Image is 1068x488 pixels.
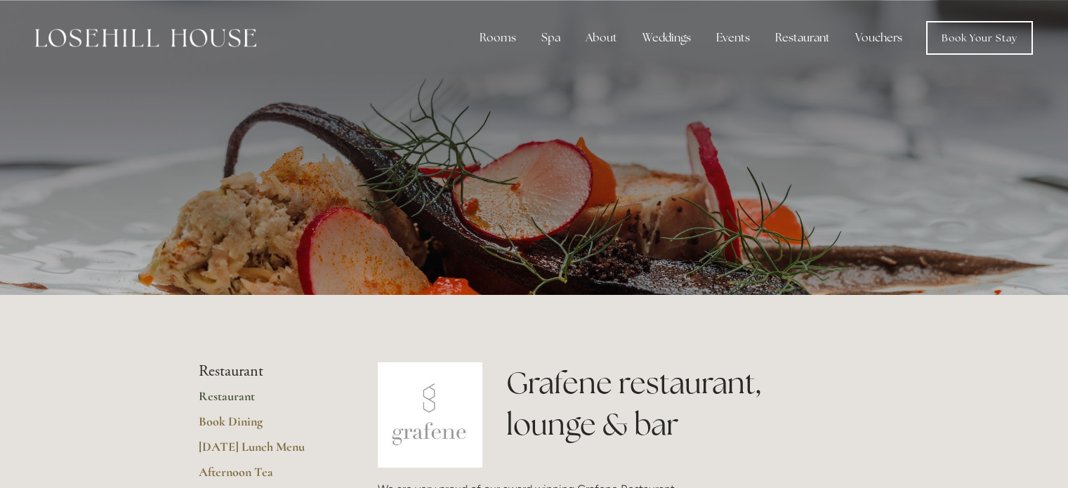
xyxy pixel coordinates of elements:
a: [DATE] Lunch Menu [199,439,333,464]
a: Restaurant [199,388,333,414]
div: Events [705,24,761,52]
img: grafene.jpg [378,362,483,468]
a: Vouchers [844,24,914,52]
a: Book Your Stay [926,21,1033,55]
div: Rooms [468,24,527,52]
div: Weddings [631,24,702,52]
h1: Grafene restaurant, lounge & bar [506,362,869,445]
a: Book Dining [199,414,333,439]
div: Restaurant [764,24,841,52]
div: Spa [530,24,572,52]
img: Losehill House [35,29,256,47]
li: Restaurant [199,362,333,381]
div: About [574,24,628,52]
